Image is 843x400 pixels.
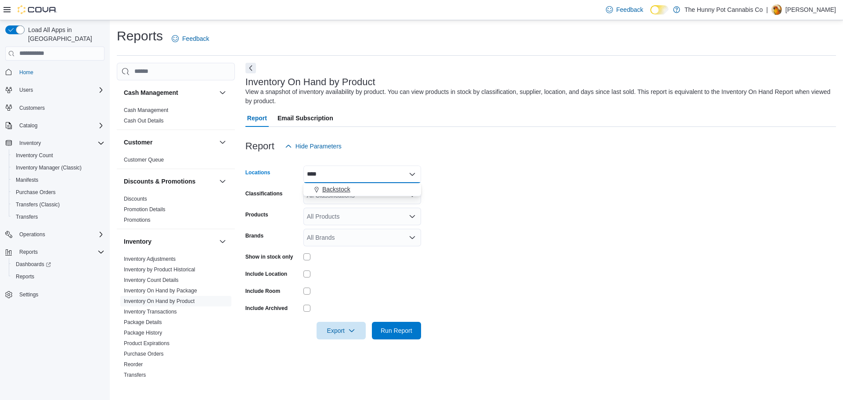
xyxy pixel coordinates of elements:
span: Inventory Count [16,152,53,159]
div: Choose from the following options [303,183,421,196]
span: Users [16,85,104,95]
div: Cash Management [117,105,235,130]
span: Dashboards [16,261,51,268]
button: Manifests [9,174,108,186]
a: Transfers [124,372,146,378]
p: [PERSON_NAME] [785,4,836,15]
button: Home [2,66,108,79]
span: Operations [16,229,104,240]
span: Customer Queue [124,156,164,163]
a: Transfers (Classic) [12,199,63,210]
button: Discounts & Promotions [217,176,228,187]
div: View a snapshot of inventory availability by product. You can view products in stock by classific... [245,87,832,106]
a: Inventory Transactions [124,309,177,315]
span: Transfers [16,213,38,220]
button: Hide Parameters [281,137,345,155]
button: Open list of options [409,213,416,220]
span: Feedback [616,5,643,14]
span: Purchase Orders [16,189,56,196]
img: Cova [18,5,57,14]
span: Inventory by Product Historical [124,266,195,273]
span: Reorder [124,361,143,368]
span: Settings [19,291,38,298]
a: Package History [124,330,162,336]
label: Classifications [245,190,283,197]
span: Reports [19,249,38,256]
span: Transfers (Classic) [12,199,104,210]
div: Inventory [117,254,235,384]
p: | [766,4,768,15]
span: Inventory On Hand by Package [124,287,197,294]
span: Backstock [322,185,350,194]
span: Product Expirations [124,340,169,347]
label: Include Archived [245,305,288,312]
button: Purchase Orders [9,186,108,198]
button: Cash Management [124,88,216,97]
button: Reports [16,247,41,257]
span: Inventory Adjustments [124,256,176,263]
span: Customers [19,105,45,112]
a: Feedback [168,30,213,47]
span: Settings [16,289,104,300]
button: Reports [2,246,108,258]
label: Include Room [245,288,280,295]
span: Transfers (Classic) [16,201,60,208]
button: Catalog [16,120,41,131]
span: Export [322,322,360,339]
span: Inventory [16,138,104,148]
button: Inventory [16,138,44,148]
a: Package Details [124,319,162,325]
h1: Reports [117,27,163,45]
p: The Hunny Pot Cannabis Co [684,4,763,15]
span: Home [16,67,104,78]
span: Promotion Details [124,206,166,213]
button: Operations [2,228,108,241]
input: Dark Mode [650,5,669,14]
a: Dashboards [9,258,108,270]
div: Customer [117,155,235,169]
label: Brands [245,232,263,239]
h3: Inventory On Hand by Product [245,77,375,87]
span: Inventory Transactions [124,308,177,315]
a: Manifests [12,175,42,185]
span: Cash Management [124,107,168,114]
h3: Discounts & Promotions [124,177,195,186]
span: Promotions [124,216,151,223]
button: Inventory [217,236,228,247]
a: Cash Out Details [124,118,164,124]
button: Run Report [372,322,421,339]
span: Users [19,86,33,94]
button: Users [16,85,36,95]
button: Customer [217,137,228,148]
span: Cash Out Details [124,117,164,124]
span: Catalog [19,122,37,129]
button: Inventory Manager (Classic) [9,162,108,174]
span: Transfers [124,371,146,378]
a: Promotions [124,217,151,223]
span: Email Subscription [277,109,333,127]
span: Inventory Manager (Classic) [16,164,82,171]
a: Transfers [12,212,41,222]
span: Purchase Orders [12,187,104,198]
a: Promotion Details [124,206,166,213]
span: Feedback [182,34,209,43]
a: Inventory Manager (Classic) [12,162,85,173]
span: Discounts [124,195,147,202]
span: Manifests [12,175,104,185]
span: Run Report [381,326,412,335]
span: Reports [16,273,34,280]
span: Transfers [12,212,104,222]
button: Transfers (Classic) [9,198,108,211]
button: Open list of options [409,234,416,241]
a: Settings [16,289,42,300]
button: Customer [124,138,216,147]
button: Close list of options [409,171,416,178]
span: Reports [16,247,104,257]
a: Inventory On Hand by Product [124,298,195,304]
span: Operations [19,231,45,238]
span: Inventory Manager (Classic) [12,162,104,173]
a: Dashboards [12,259,54,270]
a: Purchase Orders [124,351,164,357]
span: Dashboards [12,259,104,270]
